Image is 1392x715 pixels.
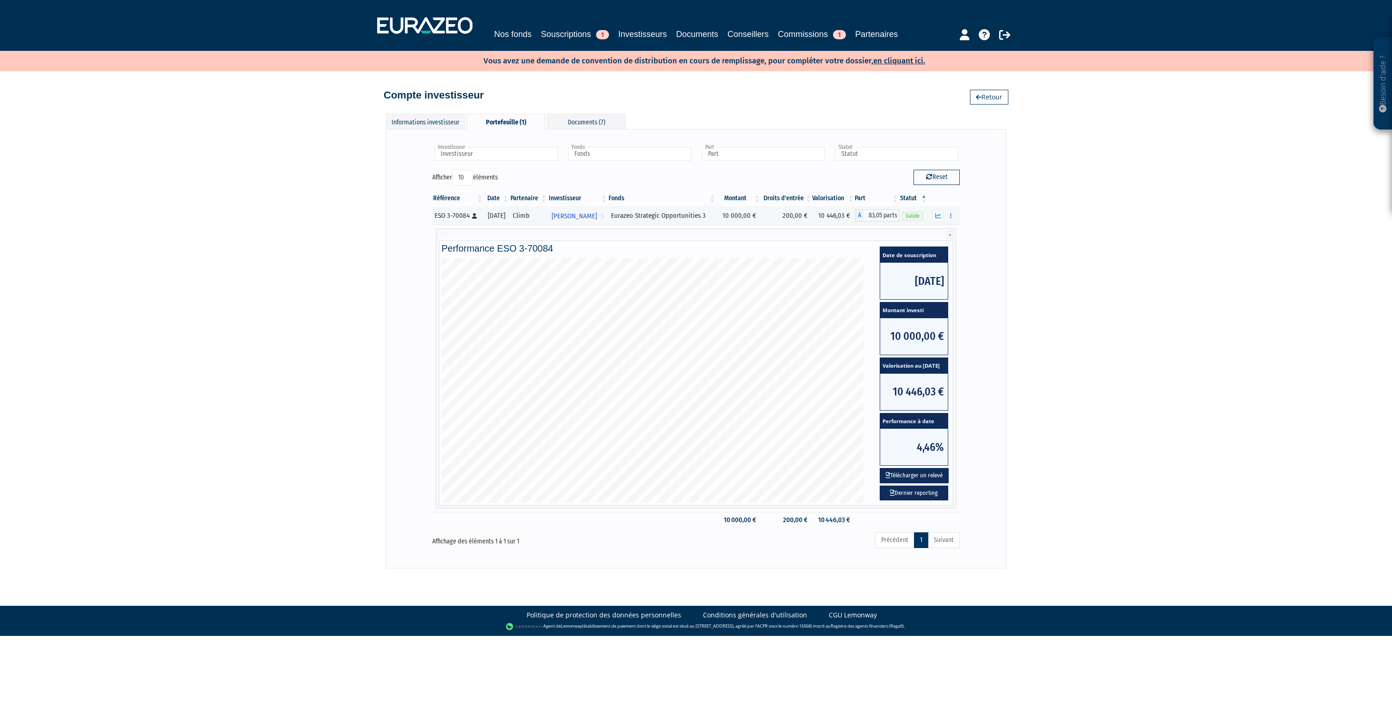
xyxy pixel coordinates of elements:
span: A [855,210,864,222]
span: 1 [833,30,846,39]
a: Conditions générales d'utilisation [703,610,807,620]
a: [PERSON_NAME] [548,206,608,225]
p: Besoin d'aide ? [1378,42,1388,125]
td: Climb [510,206,547,225]
div: A - Eurazeo Strategic Opportunities 3 [855,210,899,222]
span: [PERSON_NAME] [552,208,597,225]
a: Registre des agents financiers (Regafi) [831,623,904,629]
th: Fonds: activer pour trier la colonne par ordre croissant [608,191,716,206]
i: Voir l'investisseur [601,208,604,225]
a: Conseillers [727,28,769,41]
select: Afficheréléments [452,170,473,185]
th: Valorisation: activer pour trier la colonne par ordre croissant [812,191,855,206]
div: Eurazeo Strategic Opportunities 3 [611,211,713,221]
td: 10 446,03 € [812,512,855,528]
div: Informations investisseur [386,114,465,129]
div: - Agent de (établissement de paiement dont le siège social est situé au [STREET_ADDRESS], agréé p... [9,622,1383,631]
span: 10 000,00 € [880,318,948,355]
div: Portefeuille (1) [466,114,545,129]
a: Dernier reporting [880,486,948,501]
a: Lemonway [561,623,582,629]
a: Politique de protection des données personnelles [527,610,681,620]
div: Affichage des éléments 1 à 1 sur 1 [432,531,644,546]
td: 200,00 € [761,512,812,528]
img: 1732889491-logotype_eurazeo_blanc_rvb.png [377,17,472,34]
a: Investisseurs [618,28,667,42]
h4: Compte investisseur [384,90,484,101]
th: Droits d'entrée: activer pour trier la colonne par ordre croissant [761,191,812,206]
span: Date de souscription [880,247,948,263]
a: en cliquant ici. [873,56,925,66]
span: 83,05 parts [864,210,899,222]
a: Documents [676,28,718,41]
span: 10 446,03 € [880,374,948,410]
span: 4,46% [880,429,948,465]
a: Retour [970,90,1008,105]
span: Valorisation au [DATE] [880,358,948,374]
a: Partenaires [855,28,898,41]
span: 1 [596,30,609,39]
th: Partenaire: activer pour trier la colonne par ordre croissant [510,191,547,206]
label: Afficher éléments [432,170,498,185]
td: 10 000,00 € [716,512,761,528]
div: ESO 3-70084 [435,211,480,221]
a: Commissions1 [778,28,846,41]
td: 200,00 € [761,206,812,225]
a: 1 [914,532,928,548]
span: Performance à date [880,413,948,429]
td: 10 000,00 € [716,206,761,225]
a: Souscriptions1 [541,28,609,41]
span: [DATE] [880,263,948,299]
span: Valide [902,212,923,221]
a: Nos fonds [494,28,532,41]
i: [Français] Personne physique [472,213,477,219]
img: logo-lemonway.png [506,622,541,631]
th: Statut : activer pour trier la colonne par ordre d&eacute;croissant [899,191,928,206]
th: Part: activer pour trier la colonne par ordre croissant [855,191,899,206]
p: Vous avez une demande de convention de distribution en cours de remplissage, pour compléter votre... [457,53,925,67]
th: Investisseur: activer pour trier la colonne par ordre croissant [548,191,608,206]
th: Date: activer pour trier la colonne par ordre croissant [484,191,510,206]
h4: Performance ESO 3-70084 [441,243,951,253]
div: Documents (7) [547,114,626,129]
button: Télécharger un relevé [880,468,949,483]
th: Montant: activer pour trier la colonne par ordre croissant [716,191,761,206]
span: Montant investi [880,302,948,318]
th: Référence : activer pour trier la colonne par ordre croissant [432,191,484,206]
div: [DATE] [487,211,506,221]
button: Reset [913,170,960,185]
a: CGU Lemonway [829,610,877,620]
td: 10 446,03 € [812,206,855,225]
